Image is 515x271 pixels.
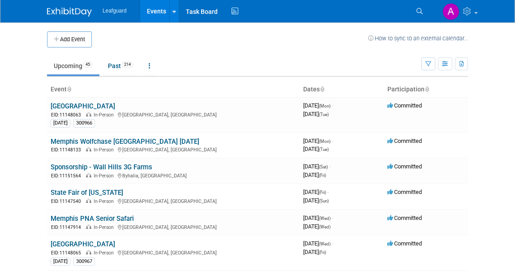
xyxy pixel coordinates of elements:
span: [DATE] [303,138,333,144]
span: (Fri) [319,173,326,178]
div: [DATE] [51,119,70,127]
a: Memphis Wolfchase [GEOGRAPHIC_DATA] [DATE] [51,138,199,146]
a: Memphis PNA Senior Safari [51,215,134,223]
span: [DATE] [303,197,329,204]
span: Committed [387,215,422,221]
th: Participation [384,82,468,97]
span: (Fri) [319,250,326,255]
span: [DATE] [303,146,329,152]
span: - [332,102,333,109]
span: (Tue) [319,147,329,152]
span: EID: 11147540 [51,199,85,204]
button: Add Event [47,31,92,47]
a: Upcoming45 [47,57,99,74]
img: In-Person Event [86,224,91,229]
span: [DATE] [303,189,329,195]
span: - [332,215,333,221]
div: Byhalia, [GEOGRAPHIC_DATA] [51,172,296,179]
span: (Tue) [319,112,329,117]
span: (Sat) [319,164,328,169]
span: [DATE] [303,223,330,230]
div: [GEOGRAPHIC_DATA], [GEOGRAPHIC_DATA] [51,111,296,118]
span: [DATE] [303,102,333,109]
span: (Mon) [319,103,330,108]
div: 300967 [73,258,95,266]
th: Event [47,82,300,97]
img: In-Person Event [86,147,91,151]
span: (Mon) [319,139,330,144]
a: Sponsorship - Wall Hills 3G Farms [51,163,152,171]
span: - [329,163,330,170]
img: In-Person Event [86,173,91,177]
div: 300966 [73,119,95,127]
a: [GEOGRAPHIC_DATA] [51,240,115,248]
a: Past214 [101,57,140,74]
span: (Wed) [319,216,330,221]
img: Arlene Duncan [442,3,459,20]
div: [GEOGRAPHIC_DATA], [GEOGRAPHIC_DATA] [51,223,296,231]
a: Sort by Event Name [67,86,71,93]
span: EID: 11147914 [51,225,85,230]
span: In-Person [94,198,116,204]
span: [DATE] [303,111,329,117]
span: (Fri) [319,190,326,195]
img: In-Person Event [86,250,91,254]
span: In-Person [94,250,116,256]
span: [DATE] [303,163,330,170]
span: In-Person [94,173,116,179]
span: - [332,138,333,144]
span: Committed [387,138,422,144]
div: [GEOGRAPHIC_DATA], [GEOGRAPHIC_DATA] [51,197,296,205]
span: (Wed) [319,241,330,246]
a: [GEOGRAPHIC_DATA] [51,102,115,110]
span: (Wed) [319,224,330,229]
div: [DATE] [51,258,70,266]
span: - [332,240,333,247]
span: (Sun) [319,198,329,203]
img: In-Person Event [86,198,91,203]
a: How to sync to an external calendar... [368,35,468,42]
span: 45 [83,61,93,68]
span: [DATE] [303,172,326,178]
span: - [327,189,329,195]
div: [GEOGRAPHIC_DATA], [GEOGRAPHIC_DATA] [51,146,296,153]
span: 214 [121,61,133,68]
span: In-Person [94,112,116,118]
a: Sort by Start Date [320,86,324,93]
span: Leafguard [103,8,127,14]
span: EID: 11148133 [51,147,85,152]
span: [DATE] [303,215,333,221]
a: State Fair of [US_STATE] [51,189,123,197]
span: Committed [387,163,422,170]
a: Sort by Participation Type [425,86,429,93]
img: ExhibitDay [47,8,92,17]
span: EID: 11151564 [51,173,85,178]
span: In-Person [94,224,116,230]
span: EID: 11148063 [51,112,85,117]
span: Committed [387,189,422,195]
span: Committed [387,102,422,109]
span: In-Person [94,147,116,153]
th: Dates [300,82,384,97]
img: In-Person Event [86,112,91,116]
span: [DATE] [303,240,333,247]
span: EID: 11148065 [51,250,85,255]
div: [GEOGRAPHIC_DATA], [GEOGRAPHIC_DATA] [51,249,296,256]
span: Committed [387,240,422,247]
span: [DATE] [303,249,326,255]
